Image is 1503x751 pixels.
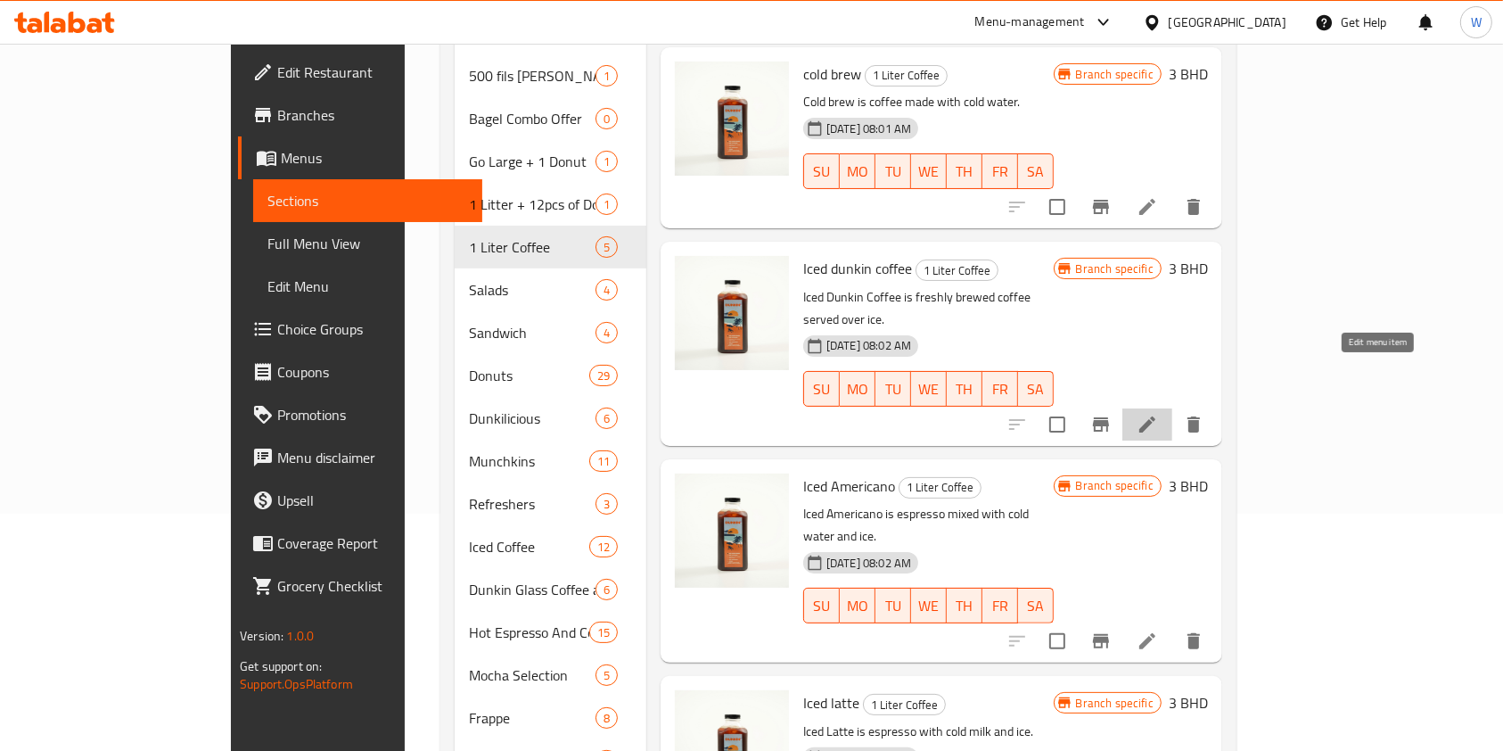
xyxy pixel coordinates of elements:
span: Select to update [1039,188,1076,226]
span: Branches [277,104,468,126]
span: WE [918,159,940,185]
span: Menus [281,147,468,169]
p: Iced Americano is espresso mixed with cold water and ice. [803,503,1054,548]
button: Branch-specific-item [1080,403,1122,446]
button: SU [803,371,840,407]
span: Iced latte [803,689,859,716]
span: Mocha Selection [469,664,595,686]
button: MO [840,153,875,189]
img: cold brew [675,62,789,176]
div: Munchkins [469,450,589,472]
span: Select to update [1039,623,1076,660]
a: Coverage Report [238,522,482,565]
div: Munchkins11 [455,440,646,483]
div: Iced Coffee [469,536,589,557]
div: items [595,579,618,600]
div: Sandwich4 [455,311,646,354]
span: Full Menu View [267,233,468,254]
a: Menus [238,136,482,179]
span: 5 [596,239,617,256]
span: TU [883,376,904,402]
span: Choice Groups [277,318,468,340]
span: MO [847,159,868,185]
div: items [595,65,618,87]
span: Edit Restaurant [277,62,468,83]
span: 4 [596,282,617,299]
span: [DATE] 08:01 AM [819,120,918,137]
span: W [1471,12,1482,32]
button: Branch-specific-item [1080,620,1122,663]
span: 1 Liter Coffee [864,695,945,715]
span: Frappe [469,707,595,729]
span: 3 [596,496,617,513]
div: items [595,664,618,686]
span: 1 [596,196,617,213]
div: Bagel Combo Offer0 [455,97,646,140]
span: SA [1025,593,1047,619]
a: Choice Groups [238,308,482,351]
span: Branch specific [1069,66,1161,83]
span: 15 [590,624,617,641]
span: MO [847,376,868,402]
span: SU [811,159,833,185]
span: 1 [596,153,617,170]
span: Promotions [277,404,468,425]
a: Menu disclaimer [238,436,482,479]
img: Iced Americano [675,474,789,588]
span: SU [811,376,833,402]
a: Upsell [238,479,482,522]
span: Salads [469,279,595,301]
h6: 3 BHD [1169,474,1208,499]
span: 1 Liter Coffee [866,65,947,86]
span: Iced dunkin coffee [803,255,912,282]
span: 6 [596,582,617,598]
span: FR [990,159,1011,185]
div: items [595,707,618,729]
div: items [595,493,618,515]
p: Iced Latte is espresso with cold milk and ice. [803,721,1054,743]
span: Upsell [277,490,468,511]
span: TU [883,593,904,619]
span: 4 [596,325,617,342]
span: Sandwich [469,322,595,343]
span: [DATE] 08:02 AM [819,337,918,354]
button: TU [875,588,911,623]
span: Iced Americano [803,473,895,499]
span: Dunkin Glass Coffee and Drinks Iced Beverages [469,579,595,600]
span: SA [1025,376,1047,402]
span: cold brew [803,61,861,87]
a: Edit menu item [1137,631,1158,652]
span: 1 [596,68,617,85]
button: FR [982,588,1018,623]
div: items [595,151,618,172]
a: Full Menu View [253,222,482,265]
span: SU [811,593,833,619]
div: Mocha Selection5 [455,654,646,697]
span: 11 [590,453,617,470]
div: 1 Liter Coffee [865,65,948,87]
span: Version: [240,624,283,648]
span: Go Large + 1 Donut [469,151,595,172]
a: Grocery Checklist [238,565,482,607]
span: Dunkilicious [469,408,595,429]
button: SU [803,588,840,623]
span: 1 Litter + 12pcs of Donut [469,194,595,215]
span: MO [847,593,868,619]
button: WE [911,371,947,407]
a: Promotions [238,393,482,436]
span: Menu disclaimer [277,447,468,468]
div: items [595,408,618,429]
h6: 3 BHD [1169,690,1208,715]
a: Support.OpsPlatform [240,673,353,696]
span: 29 [590,367,617,384]
span: WE [918,376,940,402]
div: Hot Espresso And Coffee [469,622,589,643]
span: Refreshers [469,493,595,515]
a: Branches [238,94,482,136]
button: TH [947,371,982,407]
span: Coupons [277,361,468,383]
